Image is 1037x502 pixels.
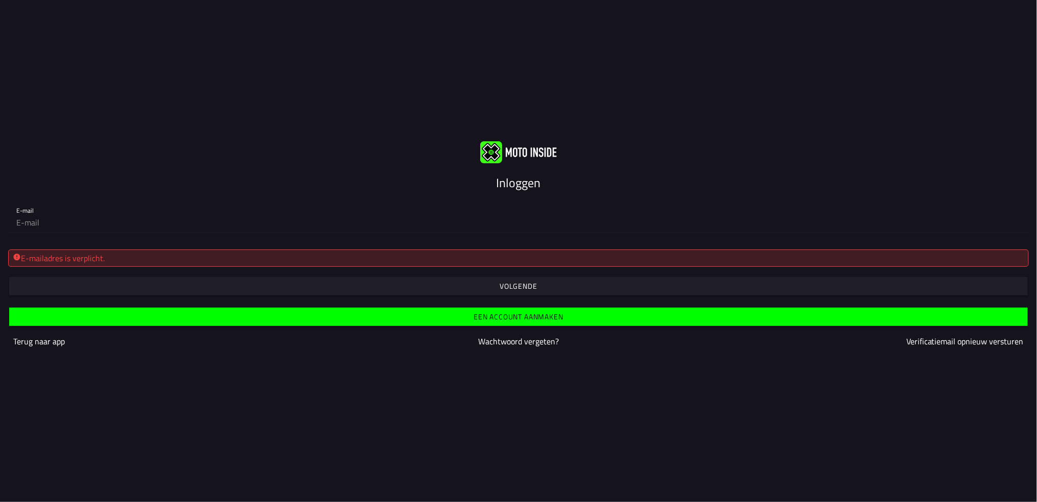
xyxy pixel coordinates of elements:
div: E-mailadres is verplicht. [13,252,1024,264]
ion-text: Volgende [500,283,537,290]
ion-text: Inloggen [497,173,541,192]
input: E-mail [16,212,1021,233]
a: Wachtwoord vergeten? [478,335,559,347]
a: Verificatiemail opnieuw versturen [906,335,1024,347]
ion-icon: alert [13,253,21,261]
a: Terug naar app [13,335,65,347]
ion-button: Een account aanmaken [9,308,1028,326]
